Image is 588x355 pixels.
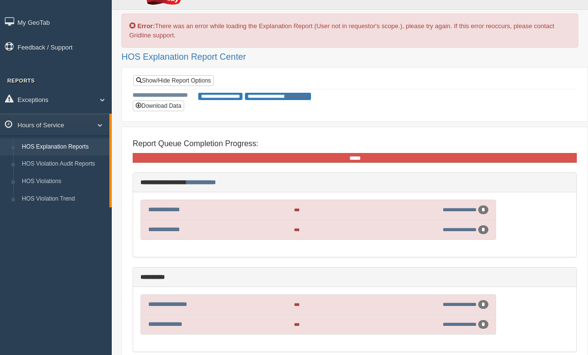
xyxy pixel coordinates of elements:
div: There was an error while loading the Explanation Report (User not in requestor's scope.), please ... [121,14,578,48]
b: Error: [138,22,155,30]
button: Download Data [133,101,184,111]
h2: HOS Explanation Report Center [121,52,578,62]
a: HOS Violation Audit Reports [17,155,109,173]
a: HOS Violations [17,173,109,190]
a: Show/Hide Report Options [133,75,214,86]
h4: Report Queue Completion Progress: [133,139,577,148]
a: HOS Violation Trend [17,190,109,208]
a: HOS Explanation Reports [17,138,109,156]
